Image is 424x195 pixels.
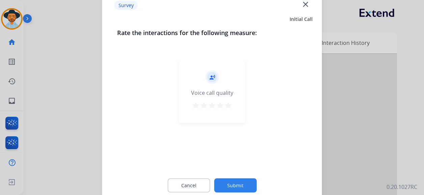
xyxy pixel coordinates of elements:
mat-icon: star [192,102,200,110]
mat-icon: star [216,102,224,110]
p: 0.20.1027RC [387,183,417,191]
mat-icon: record_voice_over [209,74,215,80]
h3: Rate the interactions for the following measure: [117,28,307,37]
button: Cancel [167,178,210,193]
p: Survey [114,0,138,10]
span: Initial Call [290,16,313,23]
mat-icon: star [224,102,232,110]
button: Submit [214,178,257,193]
mat-icon: star [200,102,208,110]
mat-icon: star [208,102,216,110]
div: Voice call quality [191,89,233,97]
